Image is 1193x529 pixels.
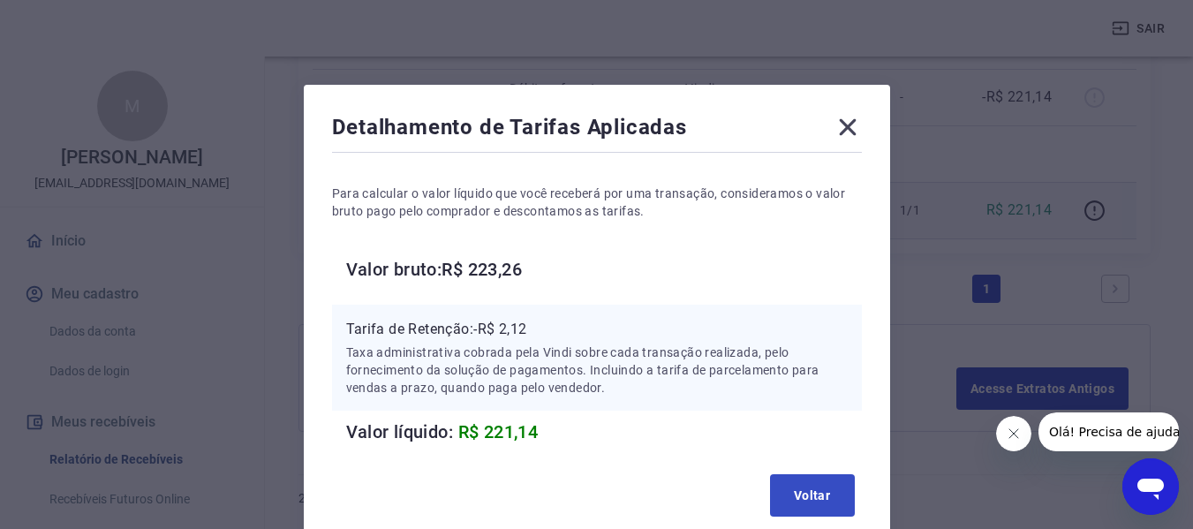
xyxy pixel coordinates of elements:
[346,344,848,397] p: Taxa administrativa cobrada pela Vindi sobre cada transação realizada, pelo fornecimento da soluç...
[11,12,148,26] span: Olá! Precisa de ajuda?
[346,255,862,283] h6: Valor bruto: R$ 223,26
[346,418,862,446] h6: Valor líquido:
[770,474,855,517] button: Voltar
[996,416,1031,451] iframe: Fechar mensagem
[458,421,539,442] span: R$ 221,14
[1038,412,1179,451] iframe: Mensagem da empresa
[1122,458,1179,515] iframe: Botão para abrir a janela de mensagens
[346,319,848,340] p: Tarifa de Retenção: -R$ 2,12
[332,185,862,220] p: Para calcular o valor líquido que você receberá por uma transação, consideramos o valor bruto pag...
[332,113,862,148] div: Detalhamento de Tarifas Aplicadas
